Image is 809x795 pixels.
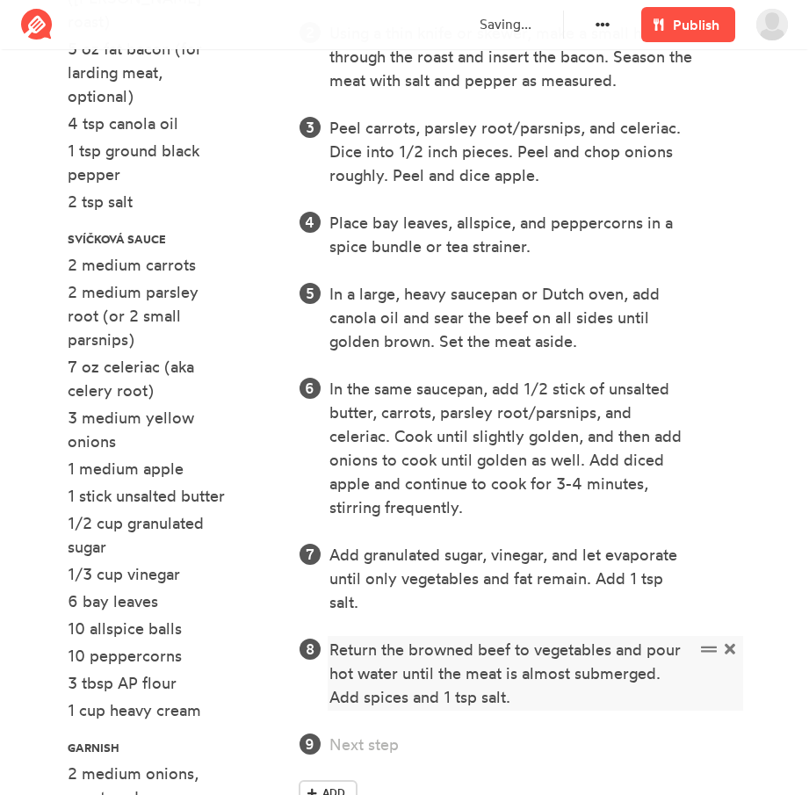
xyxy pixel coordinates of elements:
[329,211,694,258] div: Place bay leaves, allspice, and peppercorns in a spice bundle or tea strainer.
[68,457,231,481] div: 1 medium apple
[756,9,788,40] img: User's avatar
[68,644,231,668] div: 10 peppercorns
[68,589,231,613] div: 6 bay leaves
[68,253,231,277] div: 2 medium carrots
[697,638,720,661] span: Drag to reorder
[68,698,231,722] div: 1 cup heavy cream
[68,190,231,213] div: 2 tsp salt
[329,377,694,519] div: In the same saucepan, add 1/2 stick of unsalted butter, carrots, parsley root/parsnips, and celer...
[68,226,231,249] div: Svíčková Sauce
[480,15,531,35] p: Saving...
[68,37,231,108] div: 5 oz fat bacon (for larding meat, optional)
[329,282,694,353] div: In a large, heavy saucepan or Dutch oven, add canola oil and sear the beef on all sides until gol...
[329,638,694,709] div: Return the browned beef to vegetables and pour hot water until the meat is almost submerged. Add ...
[68,734,231,758] div: garnish
[68,617,231,640] div: 10 allspice balls
[68,484,231,508] div: 1 stick unsalted butter
[68,112,231,135] div: 4 tsp canola oil
[68,511,231,559] div: 1/2 cup granulated sugar
[673,14,719,35] span: Publish
[68,355,231,402] div: 7 oz celeriac (aka celery root)
[720,638,739,661] span: Delete item
[329,116,694,187] div: Peel carrots, parsley root/parsnips, and celeriac. Dice into 1/2 inch pieces. Peel and chop onion...
[68,280,231,351] div: 2 medium parsley root (or 2 small parsnips)
[21,9,53,40] img: Reciplate
[329,21,694,92] div: Using a thin knife or skewer, make a small hole through the roast and insert the bacon. Season th...
[68,562,231,586] div: 1/3 cup vinegar
[329,543,694,614] div: Add granulated sugar, vinegar, and let evaporate until only vegetables and fat remain. Add 1 tsp ...
[68,406,231,453] div: 3 medium yellow onions
[68,139,231,186] div: 1 tsp ground black pepper
[68,671,231,695] div: 3 tbsp AP flour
